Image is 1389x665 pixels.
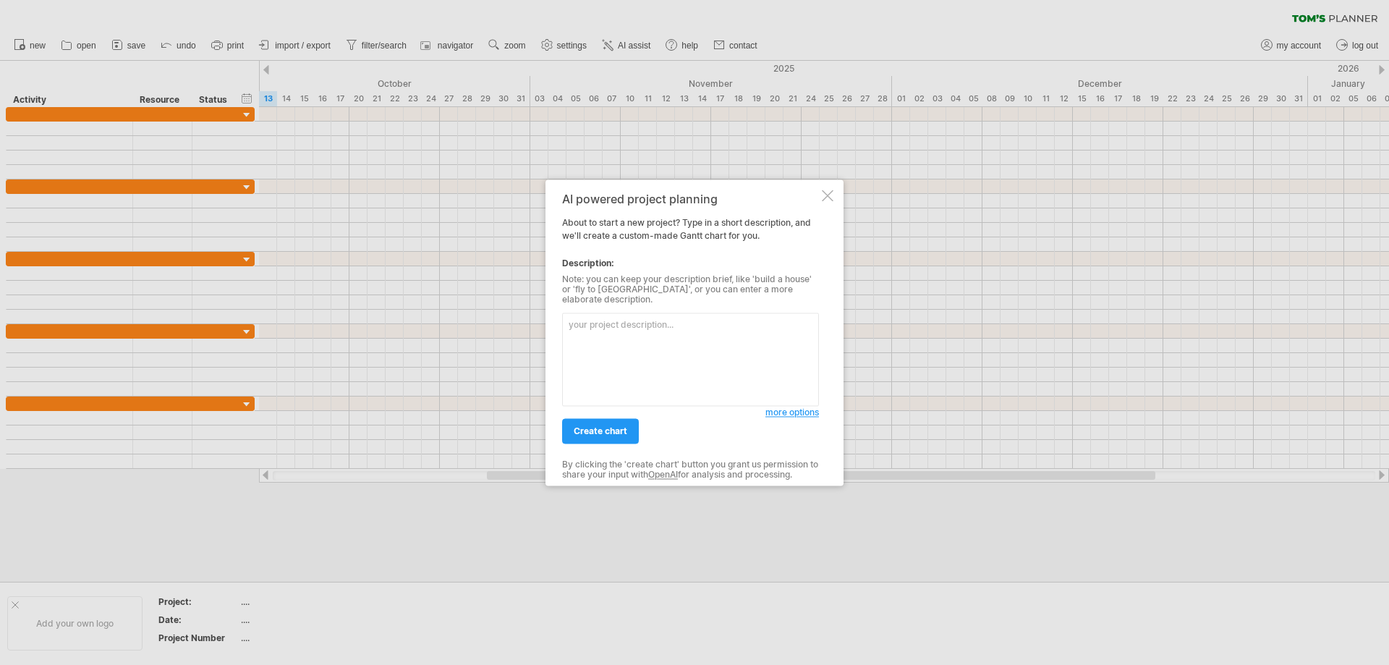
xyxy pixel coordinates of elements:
a: OpenAI [648,470,678,480]
a: create chart [562,418,639,444]
span: create chart [574,425,627,436]
div: Description: [562,257,819,270]
div: Note: you can keep your description brief, like 'build a house' or 'fly to [GEOGRAPHIC_DATA]', or... [562,274,819,305]
div: By clicking the 'create chart' button you grant us permission to share your input with for analys... [562,459,819,480]
div: AI powered project planning [562,192,819,206]
span: more options [765,407,819,418]
div: About to start a new project? Type in a short description, and we'll create a custom-made Gantt c... [562,192,819,473]
a: more options [765,406,819,419]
